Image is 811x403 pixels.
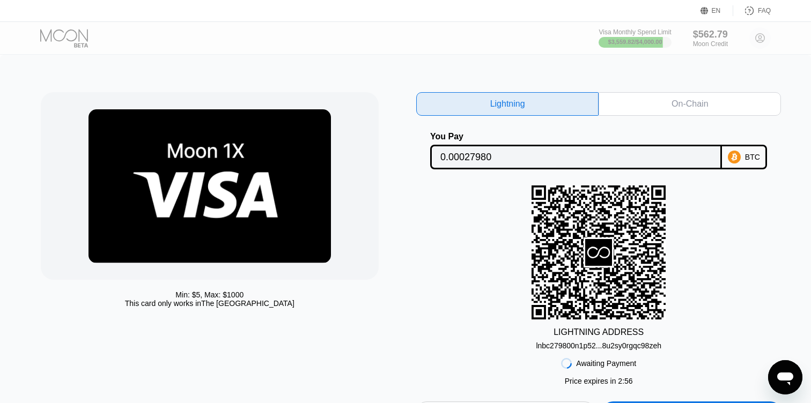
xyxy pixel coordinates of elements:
[758,7,771,14] div: FAQ
[125,299,294,308] div: This card only works in The [GEOGRAPHIC_DATA]
[672,99,708,109] div: On-Chain
[430,132,722,141] div: You Pay
[701,5,733,16] div: EN
[733,5,771,16] div: FAQ
[536,341,661,350] div: lnbc279800n1p52...8u2sy0rgqc98zeh
[599,28,671,48] div: Visa Monthly Spend Limit$3,559.82/$4,000.00
[416,92,599,116] div: Lightning
[768,360,802,394] iframe: Кнопка, открывающая окно обмена сообщениями; идет разговор
[745,153,760,161] div: BTC
[576,359,636,368] div: Awaiting Payment
[599,28,671,36] div: Visa Monthly Spend Limit
[490,99,525,109] div: Lightning
[599,92,781,116] div: On-Chain
[175,290,244,299] div: Min: $ 5 , Max: $ 1000
[618,377,632,385] span: 2 : 56
[712,7,721,14] div: EN
[554,327,644,337] div: LIGHTNING ADDRESS
[416,132,781,169] div: You PayBTC
[608,39,662,45] div: $3,559.82 / $4,000.00
[536,337,661,350] div: lnbc279800n1p52...8u2sy0rgqc98zeh
[565,377,633,385] div: Price expires in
